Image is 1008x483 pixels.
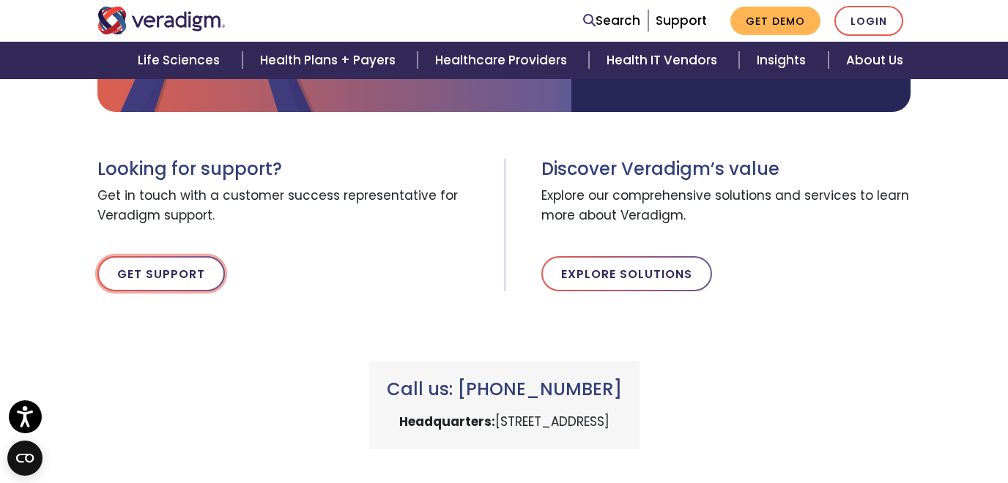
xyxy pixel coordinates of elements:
a: Life Sciences [120,42,242,79]
a: Health Plans + Payers [242,42,418,79]
h3: Discover Veradigm’s value [541,159,911,180]
a: Explore Solutions [541,256,712,291]
a: About Us [829,42,921,79]
a: Get Support [97,256,225,291]
h3: Call us: [PHONE_NUMBER] [387,379,622,400]
h3: Looking for support? [97,159,493,180]
a: Healthcare Providers [418,42,589,79]
strong: Headquarters: [399,413,495,430]
button: Open CMP widget [7,441,42,476]
a: Health IT Vendors [589,42,739,79]
p: [STREET_ADDRESS] [387,412,622,432]
span: Explore our comprehensive solutions and services to learn more about Veradigm. [541,180,911,233]
img: Veradigm logo [97,7,226,34]
a: Support [656,12,707,29]
a: Get Demo [730,7,820,35]
a: Login [834,6,903,36]
span: Get in touch with a customer success representative for Veradigm support. [97,180,493,233]
a: Search [583,11,640,31]
a: Insights [739,42,828,79]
